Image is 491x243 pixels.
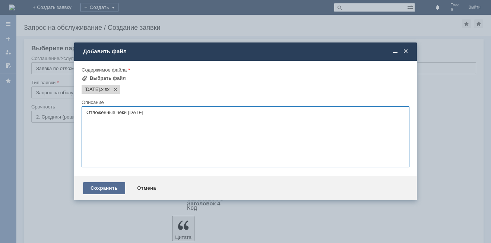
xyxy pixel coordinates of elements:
div: Добрый вечер .Просьба удалить отложенные чеки во вложении.Тула 6.В смене [PERSON_NAME] [3,3,109,21]
span: 13.08.2025.xlsx [100,86,110,92]
span: Свернуть (Ctrl + M) [392,48,399,55]
div: Добавить файл [83,48,409,55]
div: Описание [82,100,408,105]
div: Выбрать файл [90,75,126,81]
div: Содержимое файла [82,67,408,72]
span: 13.08.2025.xlsx [85,86,100,92]
span: Закрыть [402,48,409,55]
